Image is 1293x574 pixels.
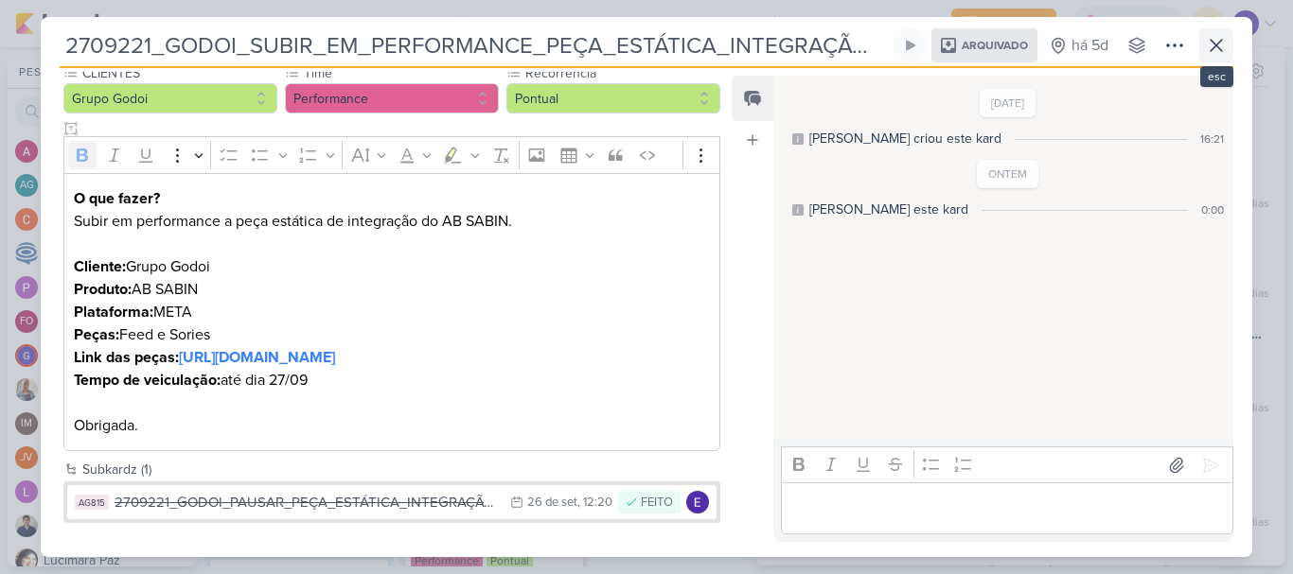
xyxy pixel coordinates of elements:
div: 2709221_GODOI_PAUSAR_PEÇA_ESTÁTICA_INTEGRAÇÃO_AB [115,492,501,513]
div: AG815 [75,495,109,510]
div: esc [1200,66,1233,87]
img: Eduardo Quaresma [686,491,709,513]
strong: Peças: [74,325,119,344]
button: AG815 2709221_GODOI_PAUSAR_PEÇA_ESTÁTICA_INTEGRAÇÃO_AB 26 de set , 12:20 FEITO [67,485,717,519]
div: Editor editing area: main [63,173,720,452]
div: 0:00 [1201,201,1224,218]
div: [PERSON_NAME] este kard [809,200,968,219]
div: Editor toolbar [63,136,720,173]
div: [PERSON_NAME] criou este kard [809,129,1001,148]
div: Ligar relógio [903,38,918,53]
strong: Plataforma: [74,303,153,322]
div: Editor editing area: main [781,482,1233,534]
div: Editor toolbar [781,446,1233,483]
strong: Link das peças: [74,348,179,367]
label: Time [302,63,499,83]
div: , 12:20 [577,496,612,509]
div: FEITO [641,494,673,513]
span: Arquivado [962,40,1028,51]
label: CLIENTES [80,63,277,83]
strong: O que fazer? [74,189,160,208]
div: Arquivado [931,28,1037,62]
label: Recorrência [523,63,720,83]
button: há 5d [1041,28,1116,62]
input: Kard Sem Título [60,28,890,62]
p: Subir em performance a peça estática de integração do AB SABIN. Grupo Godoi AB SABIN META Feed e ... [74,187,710,437]
strong: Tempo de veiculação: [74,371,221,390]
strong: Produto: [74,280,132,299]
button: Pontual [506,83,720,113]
button: Grupo Godoi [63,83,277,113]
a: [URL][DOMAIN_NAME] [179,348,335,367]
button: Performance [285,83,499,113]
strong: Cliente: [74,257,126,276]
div: 26 de set [527,496,577,509]
div: 16:21 [1200,130,1224,148]
div: Subkardz (1) [82,460,720,479]
div: há 5d [1072,34,1108,57]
